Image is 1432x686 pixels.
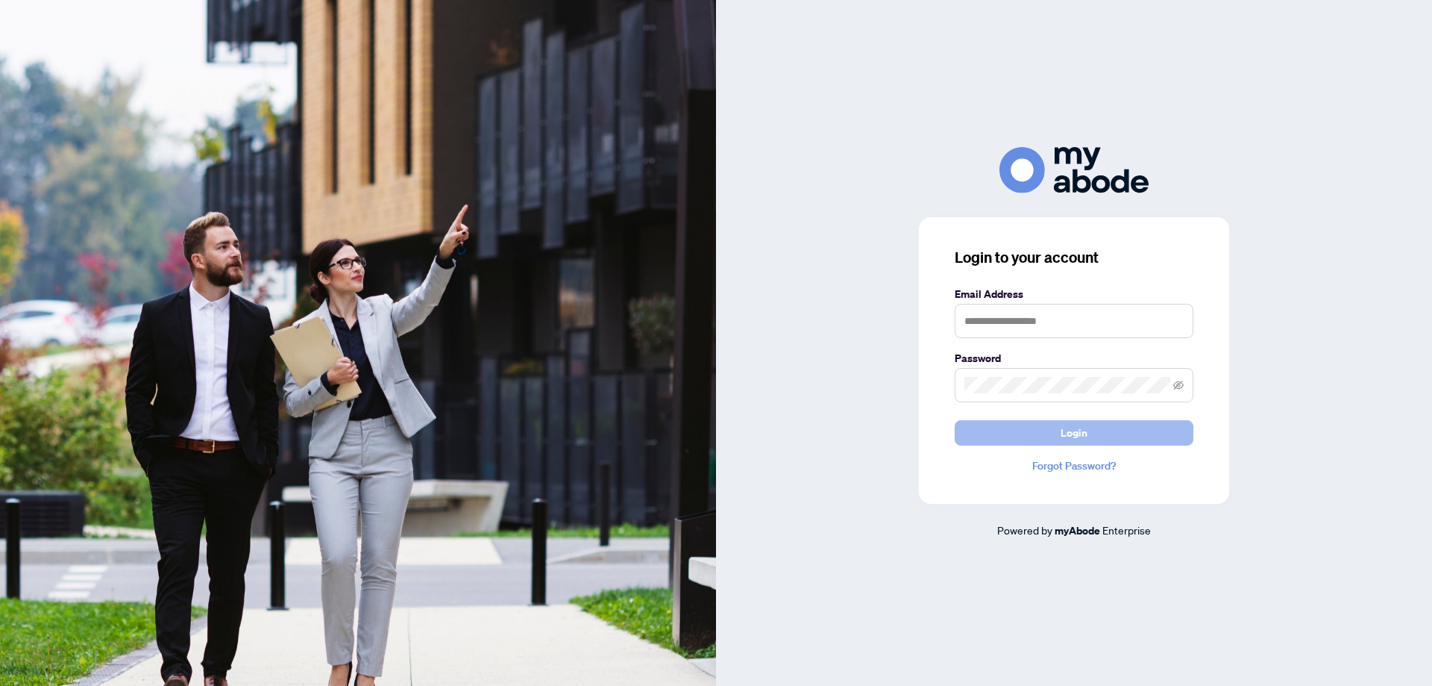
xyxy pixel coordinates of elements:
[1061,421,1087,445] span: Login
[955,420,1193,446] button: Login
[955,458,1193,474] a: Forgot Password?
[955,350,1193,367] label: Password
[955,286,1193,302] label: Email Address
[1102,523,1151,537] span: Enterprise
[1173,380,1184,390] span: eye-invisible
[1055,523,1100,539] a: myAbode
[997,523,1052,537] span: Powered by
[955,247,1193,268] h3: Login to your account
[999,147,1149,193] img: ma-logo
